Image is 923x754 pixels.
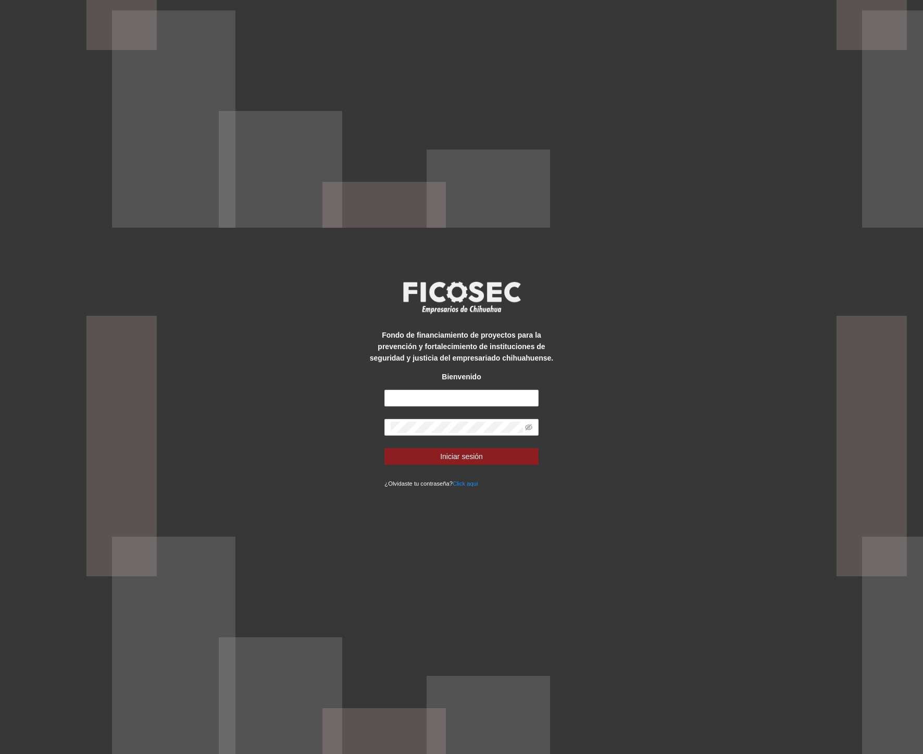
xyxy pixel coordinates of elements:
span: Iniciar sesión [440,451,483,462]
strong: Fondo de financiamiento de proyectos para la prevención y fortalecimiento de instituciones de seg... [370,331,553,362]
strong: Bienvenido [442,373,481,381]
img: logo [396,278,527,317]
a: Click aqui [453,480,478,487]
small: ¿Olvidaste tu contraseña? [384,480,478,487]
button: Iniciar sesión [384,448,538,465]
span: eye-invisible [525,424,532,431]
